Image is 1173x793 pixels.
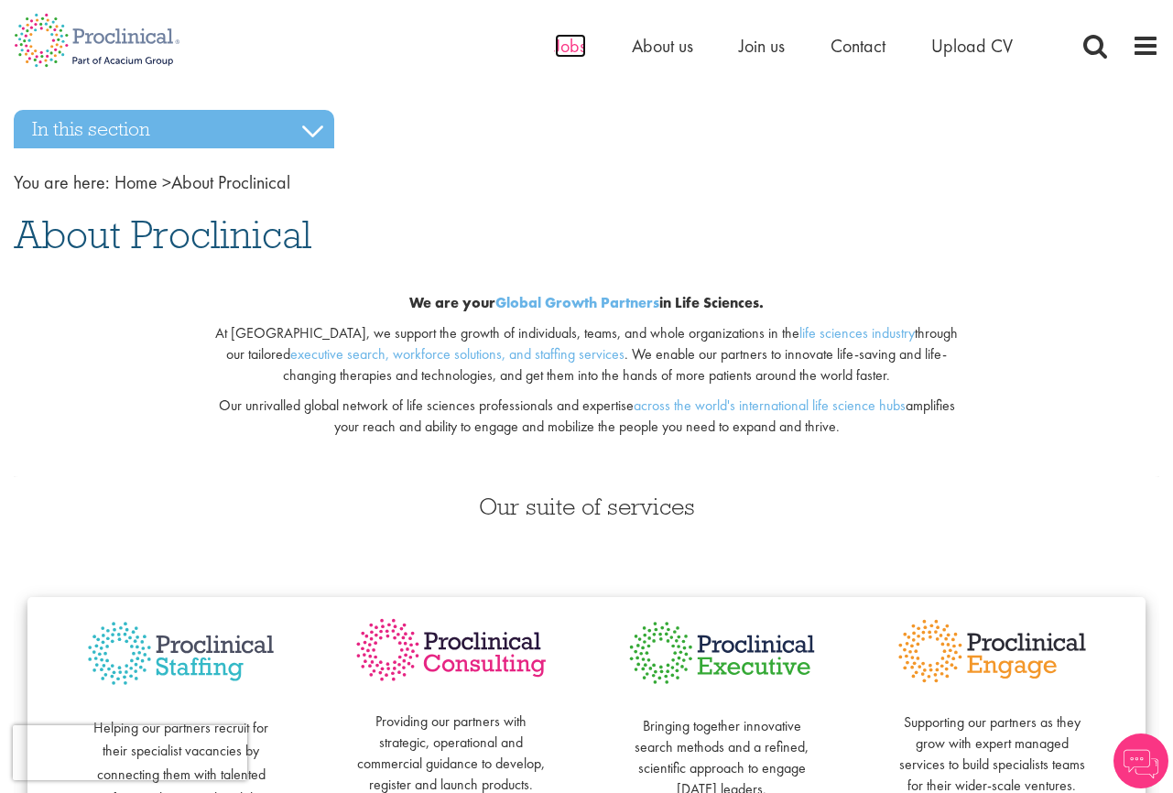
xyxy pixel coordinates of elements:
a: executive search, workforce solutions, and staffing services [290,344,625,364]
span: About Proclinical [14,210,311,259]
a: Global Growth Partners [495,293,659,312]
a: Contact [831,34,885,58]
span: About Proclinical [114,170,290,194]
a: Upload CV [931,34,1013,58]
a: Jobs [555,34,586,58]
a: life sciences industry [799,323,915,342]
a: About us [632,34,693,58]
a: breadcrumb link to Home [114,170,157,194]
img: Proclinical Executive [624,615,820,691]
b: We are your in Life Sciences. [409,293,764,312]
iframe: reCAPTCHA [13,725,247,780]
img: Chatbot [1113,733,1168,788]
img: Proclinical Engage [894,615,1091,688]
a: Join us [739,34,785,58]
h3: Our suite of services [14,494,1159,518]
span: > [162,170,171,194]
h3: In this section [14,110,334,148]
img: Proclinical Staffing [82,615,279,691]
span: You are here: [14,170,110,194]
a: across the world's international life science hubs [634,396,906,415]
p: Our unrivalled global network of life sciences professionals and expertise amplifies your reach a... [210,396,964,438]
img: Proclinical Consulting [353,615,549,685]
p: At [GEOGRAPHIC_DATA], we support the growth of individuals, teams, and whole organizations in the... [210,323,964,386]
